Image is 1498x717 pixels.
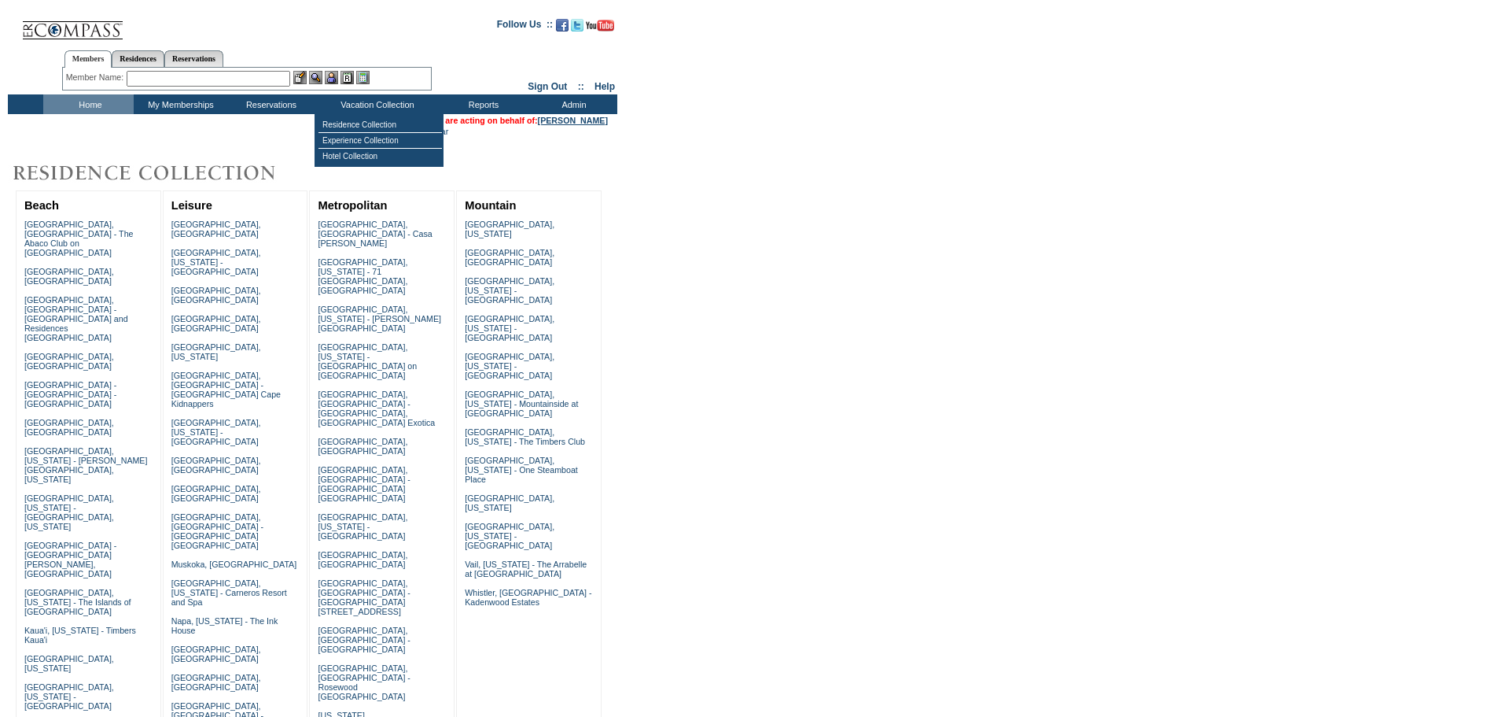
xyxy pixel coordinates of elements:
[171,578,287,607] a: [GEOGRAPHIC_DATA], [US_STATE] - Carneros Resort and Spa
[164,50,223,67] a: Reservations
[293,71,307,84] img: b_edit.gif
[465,560,587,578] a: Vail, [US_STATE] - The Arrabelle at [GEOGRAPHIC_DATA]
[21,8,123,40] img: Compass Home
[465,276,554,305] a: [GEOGRAPHIC_DATA], [US_STATE] - [GEOGRAPHIC_DATA]
[465,456,578,484] a: [GEOGRAPHIC_DATA], [US_STATE] - One Steamboat Place
[24,199,59,212] a: Beach
[24,380,116,408] a: [GEOGRAPHIC_DATA] - [GEOGRAPHIC_DATA] - [GEOGRAPHIC_DATA]
[318,550,407,569] a: [GEOGRAPHIC_DATA], [GEOGRAPHIC_DATA]
[24,295,128,342] a: [GEOGRAPHIC_DATA], [GEOGRAPHIC_DATA] - [GEOGRAPHIC_DATA] and Residences [GEOGRAPHIC_DATA]
[571,19,583,31] img: Follow us on Twitter
[171,560,296,569] a: Muskoka, [GEOGRAPHIC_DATA]
[318,342,417,380] a: [GEOGRAPHIC_DATA], [US_STATE] - [GEOGRAPHIC_DATA] on [GEOGRAPHIC_DATA]
[171,418,261,446] a: [GEOGRAPHIC_DATA], [US_STATE] - [GEOGRAPHIC_DATA]
[465,493,554,512] a: [GEOGRAPHIC_DATA], [US_STATE]
[318,117,442,133] td: Residence Collection
[24,541,116,578] a: [GEOGRAPHIC_DATA] - [GEOGRAPHIC_DATA][PERSON_NAME], [GEOGRAPHIC_DATA]
[318,149,442,164] td: Hotel Collection
[24,418,114,437] a: [GEOGRAPHIC_DATA], [GEOGRAPHIC_DATA]
[171,199,212,212] a: Leisure
[8,157,315,189] img: Destinations by Exclusive Resorts
[171,371,281,408] a: [GEOGRAPHIC_DATA], [GEOGRAPHIC_DATA] - [GEOGRAPHIC_DATA] Cape Kidnappers
[24,446,148,484] a: [GEOGRAPHIC_DATA], [US_STATE] - [PERSON_NAME][GEOGRAPHIC_DATA], [US_STATE]
[171,673,261,692] a: [GEOGRAPHIC_DATA], [GEOGRAPHIC_DATA]
[428,116,608,125] span: You are acting on behalf of:
[465,390,578,418] a: [GEOGRAPHIC_DATA], [US_STATE] - Mountainside at [GEOGRAPHIC_DATA]
[309,71,322,84] img: View
[24,267,114,286] a: [GEOGRAPHIC_DATA], [GEOGRAPHIC_DATA]
[465,588,591,607] a: Whistler, [GEOGRAPHIC_DATA] - Kadenwood Estates
[171,484,261,503] a: [GEOGRAPHIC_DATA], [GEOGRAPHIC_DATA]
[171,512,263,550] a: [GEOGRAPHIC_DATA], [GEOGRAPHIC_DATA] - [GEOGRAPHIC_DATA] [GEOGRAPHIC_DATA]
[528,81,567,92] a: Sign Out
[556,19,569,31] img: Become our fan on Facebook
[318,257,407,295] a: [GEOGRAPHIC_DATA], [US_STATE] - 71 [GEOGRAPHIC_DATA], [GEOGRAPHIC_DATA]
[465,427,585,446] a: [GEOGRAPHIC_DATA], [US_STATE] - The Timbers Club
[24,352,114,371] a: [GEOGRAPHIC_DATA], [GEOGRAPHIC_DATA]
[556,24,569,33] a: Become our fan on Facebook
[43,94,134,114] td: Home
[112,50,164,67] a: Residences
[318,663,410,701] a: [GEOGRAPHIC_DATA], [GEOGRAPHIC_DATA] - Rosewood [GEOGRAPHIC_DATA]
[571,24,583,33] a: Follow us on Twitter
[465,220,554,238] a: [GEOGRAPHIC_DATA], [US_STATE]
[586,20,614,31] img: Subscribe to our YouTube Channel
[171,286,261,305] a: [GEOGRAPHIC_DATA], [GEOGRAPHIC_DATA]
[171,220,261,238] a: [GEOGRAPHIC_DATA], [GEOGRAPHIC_DATA]
[594,81,615,92] a: Help
[538,116,608,125] a: [PERSON_NAME]
[318,133,442,149] td: Experience Collection
[318,199,387,212] a: Metropolitan
[315,94,436,114] td: Vacation Collection
[318,512,407,541] a: [GEOGRAPHIC_DATA], [US_STATE] - [GEOGRAPHIC_DATA]
[325,71,338,84] img: Impersonate
[24,493,114,531] a: [GEOGRAPHIC_DATA], [US_STATE] - [GEOGRAPHIC_DATA], [US_STATE]
[436,94,527,114] td: Reports
[318,578,410,616] a: [GEOGRAPHIC_DATA], [GEOGRAPHIC_DATA] - [GEOGRAPHIC_DATA][STREET_ADDRESS]
[356,71,370,84] img: b_calculator.gif
[465,352,554,380] a: [GEOGRAPHIC_DATA], [US_STATE] - [GEOGRAPHIC_DATA]
[171,645,261,663] a: [GEOGRAPHIC_DATA], [GEOGRAPHIC_DATA]
[586,24,614,33] a: Subscribe to our YouTube Channel
[24,654,114,673] a: [GEOGRAPHIC_DATA], [US_STATE]
[318,465,410,503] a: [GEOGRAPHIC_DATA], [GEOGRAPHIC_DATA] - [GEOGRAPHIC_DATA] [GEOGRAPHIC_DATA]
[318,390,435,427] a: [GEOGRAPHIC_DATA], [GEOGRAPHIC_DATA] - [GEOGRAPHIC_DATA], [GEOGRAPHIC_DATA] Exotica
[64,50,112,68] a: Members
[24,220,134,257] a: [GEOGRAPHIC_DATA], [GEOGRAPHIC_DATA] - The Abaco Club on [GEOGRAPHIC_DATA]
[171,342,261,361] a: [GEOGRAPHIC_DATA], [US_STATE]
[578,81,584,92] span: ::
[171,616,278,635] a: Napa, [US_STATE] - The Ink House
[465,199,516,212] a: Mountain
[497,17,553,36] td: Follow Us ::
[66,71,127,84] div: Member Name:
[465,522,554,550] a: [GEOGRAPHIC_DATA], [US_STATE] - [GEOGRAPHIC_DATA]
[171,248,261,276] a: [GEOGRAPHIC_DATA], [US_STATE] - [GEOGRAPHIC_DATA]
[340,71,354,84] img: Reservations
[527,94,617,114] td: Admin
[318,437,407,456] a: [GEOGRAPHIC_DATA], [GEOGRAPHIC_DATA]
[171,314,261,333] a: [GEOGRAPHIC_DATA], [GEOGRAPHIC_DATA]
[318,305,441,333] a: [GEOGRAPHIC_DATA], [US_STATE] - [PERSON_NAME][GEOGRAPHIC_DATA]
[24,588,131,616] a: [GEOGRAPHIC_DATA], [US_STATE] - The Islands of [GEOGRAPHIC_DATA]
[24,682,114,711] a: [GEOGRAPHIC_DATA], [US_STATE] - [GEOGRAPHIC_DATA]
[224,94,315,114] td: Reservations
[465,248,554,267] a: [GEOGRAPHIC_DATA], [GEOGRAPHIC_DATA]
[318,626,410,654] a: [GEOGRAPHIC_DATA], [GEOGRAPHIC_DATA] - [GEOGRAPHIC_DATA]
[318,220,432,248] a: [GEOGRAPHIC_DATA], [GEOGRAPHIC_DATA] - Casa [PERSON_NAME]
[465,314,554,342] a: [GEOGRAPHIC_DATA], [US_STATE] - [GEOGRAPHIC_DATA]
[134,94,224,114] td: My Memberships
[171,456,261,475] a: [GEOGRAPHIC_DATA], [GEOGRAPHIC_DATA]
[24,626,136,645] a: Kaua'i, [US_STATE] - Timbers Kaua'i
